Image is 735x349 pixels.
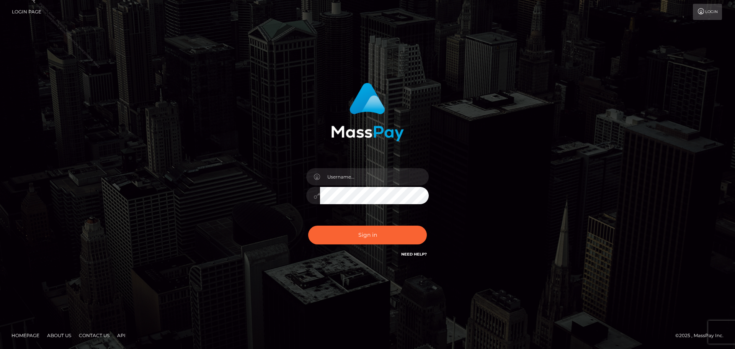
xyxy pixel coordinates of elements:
a: Need Help? [401,252,427,257]
input: Username... [320,168,429,185]
a: Homepage [8,329,42,341]
a: Login [693,4,722,20]
a: About Us [44,329,74,341]
a: Login Page [12,4,41,20]
img: MassPay Login [331,83,404,141]
div: © 2025 , MassPay Inc. [675,331,729,340]
a: API [114,329,129,341]
a: Contact Us [76,329,113,341]
button: Sign in [308,226,427,244]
